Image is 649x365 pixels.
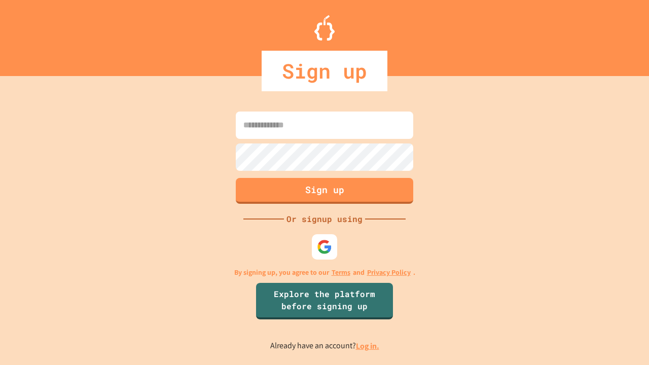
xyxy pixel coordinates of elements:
[367,267,411,278] a: Privacy Policy
[317,239,332,254] img: google-icon.svg
[332,267,350,278] a: Terms
[234,267,415,278] p: By signing up, you agree to our and .
[256,283,393,319] a: Explore the platform before signing up
[262,51,387,91] div: Sign up
[356,341,379,351] a: Log in.
[314,15,335,41] img: Logo.svg
[284,213,365,225] div: Or signup using
[270,340,379,352] p: Already have an account?
[236,178,413,204] button: Sign up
